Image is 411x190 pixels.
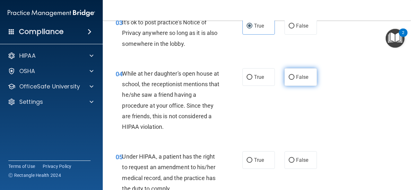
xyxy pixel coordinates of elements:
span: 04 [116,70,123,78]
h4: Compliance [19,27,64,36]
p: HIPAA [19,52,36,60]
div: 2 [402,33,404,41]
span: True [254,23,264,29]
a: Settings [8,98,93,106]
span: 05 [116,153,123,161]
a: HIPAA [8,52,93,60]
input: False [289,24,294,29]
span: False [296,23,309,29]
span: While at her daughter's open house at school, the receptionist mentions that he/she saw a friend ... [122,70,219,130]
input: False [289,158,294,163]
span: Ⓒ Rectangle Health 2024 [8,172,61,178]
span: False [296,157,309,163]
p: OSHA [19,67,35,75]
span: It's ok to post practice’s Notice of Privacy anywhere so long as it is also somewhere in the lobby. [122,19,217,47]
input: True [247,24,252,29]
p: Settings [19,98,43,106]
img: PMB logo [8,7,95,20]
input: True [247,158,252,163]
span: True [254,74,264,80]
input: False [289,75,294,80]
a: OSHA [8,67,93,75]
span: 03 [116,19,123,27]
button: Open Resource Center, 2 new notifications [386,29,405,48]
a: Privacy Policy [43,163,72,169]
input: True [247,75,252,80]
span: True [254,157,264,163]
p: OfficeSafe University [19,83,80,90]
a: Terms of Use [8,163,35,169]
span: False [296,74,309,80]
a: OfficeSafe University [8,83,93,90]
